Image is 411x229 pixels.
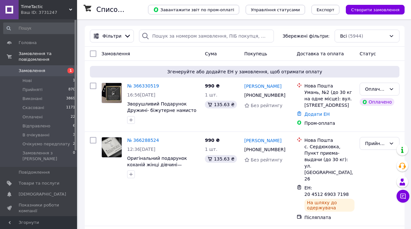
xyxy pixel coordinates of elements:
span: Замовлення з [PERSON_NAME] [22,150,73,162]
span: Без рейтингу [251,157,283,162]
div: 135.63 ₴ [205,155,237,163]
div: Оплачено [360,98,394,106]
span: Нові [22,78,32,84]
span: (5944) [348,33,363,39]
span: Cума [205,51,217,56]
span: Показники роботи компанії [19,202,59,214]
a: Додати ЕН [304,112,330,117]
span: 12:36[DATE] [127,147,155,152]
span: 870 [68,87,75,93]
div: Післяплата [304,214,354,221]
button: Чат з покупцем [397,190,409,203]
div: Нова Пошта [304,83,354,89]
h1: Список замовлень [96,6,162,14]
a: Зворушливий Подарунок Дружині- біжутерне намисто з підвіскою Серце та вітальною карткою повідомлення [127,101,196,132]
span: Збережені фільтри: [283,33,329,39]
a: Створити замовлення [339,7,405,12]
button: Завантажити звіт по пром-оплаті [148,5,239,14]
div: На шляху до одержувача [304,199,354,212]
span: Прийняті [22,87,42,93]
input: Пошук [3,23,76,34]
span: 1171 [66,105,75,111]
div: 135.63 ₴ [205,101,237,108]
img: Фото товару [102,137,122,157]
span: [PHONE_NUMBER] [244,147,285,152]
span: Фільтри [102,33,121,39]
a: № 366288524 [127,138,159,143]
span: В очікуванні [22,132,49,138]
span: 1 [67,68,74,73]
span: Доставка та оплата [297,51,344,56]
span: Головна [19,40,37,46]
span: Скасовані [22,105,44,111]
span: 1 шт. [205,147,217,152]
span: Створити замовлення [351,7,399,12]
div: Нова Пошта [304,137,354,143]
span: Виконані [22,96,42,102]
a: № 366330519 [127,83,159,88]
div: Умань, №2 (до 30 кг на одне місце): вул. [STREET_ADDRESS] [304,89,354,108]
span: Всі [340,33,347,39]
a: [PERSON_NAME] [244,83,282,89]
span: 3869 [66,96,75,102]
span: 6 [73,123,75,129]
span: Відправлено [22,123,50,129]
span: Покупець [244,51,267,56]
span: 22 [71,114,75,120]
span: TimeTactic [21,4,69,10]
div: Пром-оплата [304,120,354,126]
span: [DEMOGRAPHIC_DATA] [19,191,66,197]
a: Оригінальний подарунок коханій жінці дівчині— біжутерне намисто та підвіска з листівкою та посланням [127,156,187,187]
span: Повідомлення [19,169,50,175]
span: 16:56[DATE] [127,92,155,97]
div: с. Сердюковка, Пункт приема-выдачи (до 30 кг): ул. [GEOGRAPHIC_DATA], 26 [304,143,354,182]
span: Без рейтингу [251,103,283,108]
button: Управління статусами [246,5,305,14]
button: Експорт [311,5,340,14]
span: Товари та послуги [19,180,59,186]
span: Управління статусами [251,7,300,12]
span: Замовлення [19,68,45,74]
span: Експорт [317,7,335,12]
span: 1 [73,78,75,84]
span: 1 шт. [205,92,217,97]
a: [PERSON_NAME] [244,137,282,144]
span: 990 ₴ [205,83,220,88]
div: Прийнято [365,140,386,147]
span: 990 ₴ [205,138,220,143]
span: 0 [73,150,75,162]
span: Замовлення [101,51,130,56]
span: ЕН: 20 4512 6903 7198 [304,185,349,197]
span: 2 [73,141,75,147]
div: Оплачено [365,86,386,93]
span: [PHONE_NUMBER] [244,93,285,98]
span: Статус [360,51,376,56]
span: Згенеруйте або додайте ЕН у замовлення, щоб отримати оплату [92,69,397,75]
span: 3 [73,132,75,138]
span: Замовлення та повідомлення [19,51,77,62]
button: Створити замовлення [346,5,405,14]
span: Оплачені [22,114,43,120]
span: Завантажити звіт по пром-оплаті [153,7,234,13]
input: Пошук за номером замовлення, ПІБ покупця, номером телефону, Email, номером накладної [139,30,274,42]
img: Фото товару [102,83,122,103]
span: Очікуємо передплату [22,141,70,147]
div: Ваш ID: 3731247 [21,10,77,15]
